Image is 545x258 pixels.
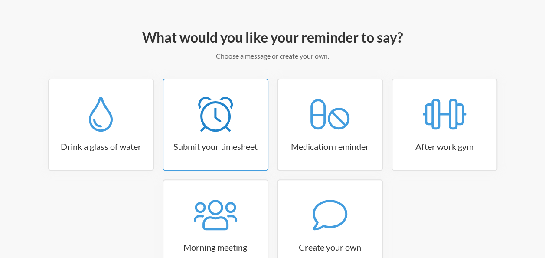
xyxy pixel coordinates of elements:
h3: Submit your timesheet [163,140,268,152]
h3: After work gym [392,140,496,152]
p: Choose a message or create your own. [26,51,519,61]
h2: What would you like your reminder to say? [26,28,519,46]
h3: Drink a glass of water [49,140,153,152]
h3: Create your own [278,241,382,253]
h3: Morning meeting [163,241,268,253]
h3: Medication reminder [278,140,382,152]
